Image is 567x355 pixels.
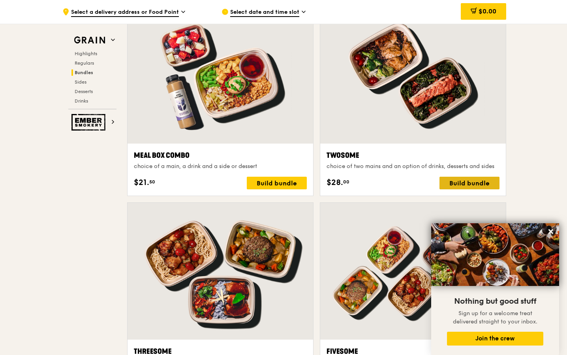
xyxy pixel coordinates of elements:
[75,51,97,56] span: Highlights
[247,177,307,189] div: Build bundle
[327,177,343,189] span: $28.
[75,79,86,85] span: Sides
[439,177,499,189] div: Build bundle
[134,177,149,189] span: $21.
[454,297,536,306] span: Nothing but good stuff
[134,150,307,161] div: Meal Box Combo
[453,310,537,325] span: Sign up for a welcome treat delivered straight to your inbox.
[343,179,349,185] span: 00
[431,223,559,286] img: DSC07876-Edit02-Large.jpeg
[75,60,94,66] span: Regulars
[71,114,108,131] img: Ember Smokery web logo
[479,7,496,15] span: $0.00
[134,163,307,170] div: choice of a main, a drink and a side or dessert
[71,33,108,47] img: Grain web logo
[75,89,93,94] span: Desserts
[71,8,179,17] span: Select a delivery address or Food Point
[75,98,88,104] span: Drinks
[75,70,93,75] span: Bundles
[447,332,543,346] button: Join the crew
[544,225,557,238] button: Close
[230,8,299,17] span: Select date and time slot
[327,163,499,170] div: choice of two mains and an option of drinks, desserts and sides
[149,179,155,185] span: 50
[327,150,499,161] div: Twosome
